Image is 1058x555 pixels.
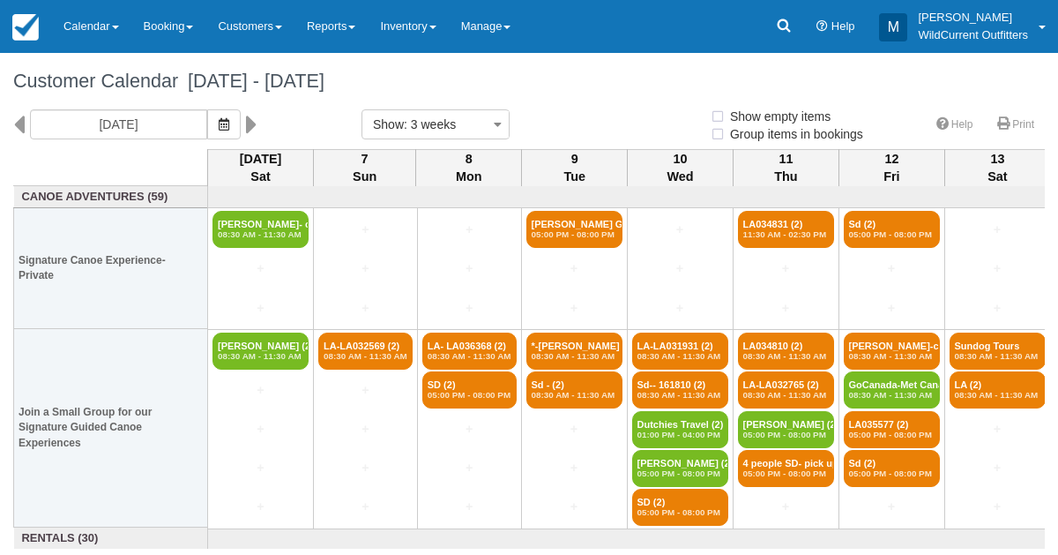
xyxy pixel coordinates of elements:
[738,211,834,248] a: LA034831 (2)11:30 AM - 02:30 PM
[526,371,622,409] a: Sd - (2)08:30 AM - 11:30 AM
[844,333,940,370] a: [PERSON_NAME]-confir (2)08:30 AM - 11:30 AM
[212,459,309,477] a: +
[918,26,1028,44] p: WildCurrent Outfitters
[318,299,413,318] a: +
[710,109,845,122] span: Show empty items
[738,498,834,516] a: +
[628,149,734,186] th: 10 Wed
[637,430,723,440] em: 01:00 PM - 04:00 PM
[318,259,413,278] a: +
[422,498,517,516] a: +
[178,70,324,92] span: [DATE] - [DATE]
[844,259,940,278] a: +
[416,149,522,186] th: 8 Mon
[526,333,622,370] a: *-[PERSON_NAME] (2)08:30 AM - 11:30 AM
[314,149,416,186] th: 7 Sun
[318,498,413,516] a: +
[19,189,204,206] a: Canoe Adventures (59)
[738,450,834,487] a: 4 people SD- pick up (3)05:00 PM - 08:00 PM
[637,390,723,401] em: 08:30 AM - 11:30 AM
[849,229,935,240] em: 05:00 PM - 08:00 PM
[738,371,834,409] a: LA-LA032765 (2)08:30 AM - 11:30 AM
[212,333,309,370] a: [PERSON_NAME] (2)08:30 AM - 11:30 AM
[318,381,413,400] a: +
[738,299,834,318] a: +
[422,420,517,439] a: +
[838,149,944,186] th: 12 Fri
[13,71,1045,92] h1: Customer Calendar
[318,221,413,239] a: +
[743,469,829,479] em: 05:00 PM - 08:00 PM
[526,420,622,439] a: +
[926,112,984,138] a: Help
[950,333,1046,370] a: Sundog Tours08:30 AM - 11:30 AM
[637,469,723,479] em: 05:00 PM - 08:00 PM
[743,390,829,401] em: 08:30 AM - 11:30 AM
[218,351,303,362] em: 08:30 AM - 11:30 AM
[710,103,842,130] label: Show empty items
[944,149,1050,186] th: 13 Sat
[422,299,517,318] a: +
[632,371,728,409] a: Sd-- 161810 (2)08:30 AM - 11:30 AM
[918,9,1028,26] p: [PERSON_NAME]
[637,351,723,362] em: 08:30 AM - 11:30 AM
[844,498,940,516] a: +
[816,21,828,33] i: Help
[12,14,39,41] img: checkfront-main-nav-mini-logo.png
[422,459,517,477] a: +
[637,507,723,518] em: 05:00 PM - 08:00 PM
[526,459,622,477] a: +
[428,351,511,362] em: 08:30 AM - 11:30 AM
[526,211,622,248] a: [PERSON_NAME] Garden- con (4)05:00 PM - 08:00 PM
[950,498,1046,516] a: +
[632,333,728,370] a: LA-LA031931 (2)08:30 AM - 11:30 AM
[844,411,940,448] a: LA035577 (2)05:00 PM - 08:00 PM
[404,117,456,131] span: : 3 weeks
[212,498,309,516] a: +
[632,489,728,526] a: SD (2)05:00 PM - 08:00 PM
[218,229,303,240] em: 08:30 AM - 11:30 AM
[844,450,940,487] a: Sd (2)05:00 PM - 08:00 PM
[318,459,413,477] a: +
[849,351,935,362] em: 08:30 AM - 11:30 AM
[361,109,510,139] button: Show: 3 weeks
[532,390,617,401] em: 08:30 AM - 11:30 AM
[428,390,511,401] em: 05:00 PM - 08:00 PM
[422,221,517,239] a: +
[212,211,309,248] a: [PERSON_NAME]- confi (4)08:30 AM - 11:30 AM
[632,411,728,448] a: Dutchies Travel (2)01:00 PM - 04:00 PM
[422,371,517,409] a: SD (2)05:00 PM - 08:00 PM
[632,221,728,239] a: +
[743,351,829,362] em: 08:30 AM - 11:30 AM
[373,117,404,131] span: Show
[632,450,728,487] a: [PERSON_NAME] (2)05:00 PM - 08:00 PM
[526,299,622,318] a: +
[14,329,208,528] th: Join a Small Group for our Signature Guided Canoe Experiences
[849,469,935,479] em: 05:00 PM - 08:00 PM
[212,299,309,318] a: +
[738,333,834,370] a: LA034810 (2)08:30 AM - 11:30 AM
[950,420,1046,439] a: +
[212,420,309,439] a: +
[733,149,838,186] th: 11 Thu
[844,371,940,409] a: GoCanada-Met Canades (2)08:30 AM - 11:30 AM
[710,127,877,139] span: Group items in bookings
[632,259,728,278] a: +
[955,390,1040,401] em: 08:30 AM - 11:30 AM
[743,430,829,440] em: 05:00 PM - 08:00 PM
[526,498,622,516] a: +
[738,411,834,448] a: [PERSON_NAME] (2)05:00 PM - 08:00 PM
[950,259,1046,278] a: +
[950,459,1046,477] a: +
[987,112,1045,138] a: Print
[831,19,855,33] span: Help
[212,259,309,278] a: +
[844,299,940,318] a: +
[526,259,622,278] a: +
[14,208,208,329] th: Signature Canoe Experience- Private
[738,259,834,278] a: +
[422,333,517,370] a: LA- LA036368 (2)08:30 AM - 11:30 AM
[955,351,1040,362] em: 08:30 AM - 11:30 AM
[318,420,413,439] a: +
[522,149,628,186] th: 9 Tue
